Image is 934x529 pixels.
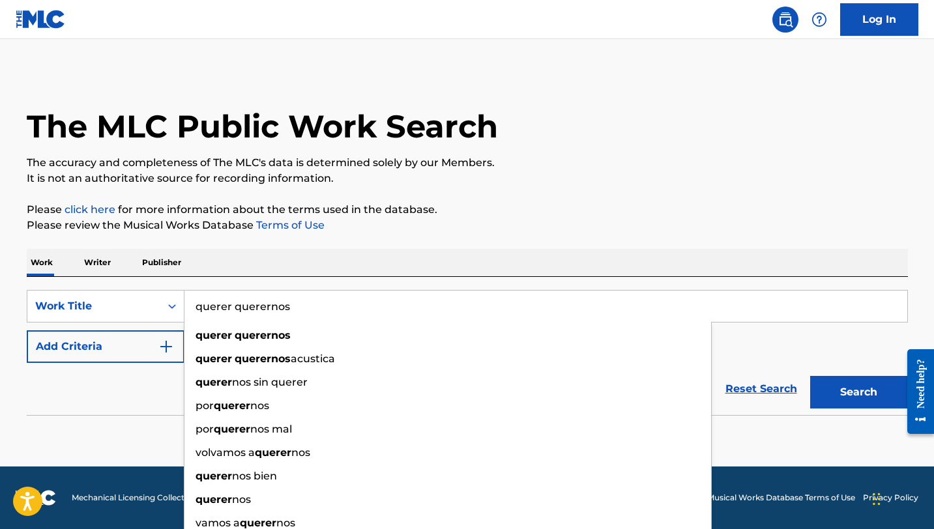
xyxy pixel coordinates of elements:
[719,375,804,403] a: Reset Search
[27,107,498,146] h1: The MLC Public Work Search
[158,339,174,354] img: 9d2ae6d4665cec9f34b9.svg
[138,249,185,276] p: Publisher
[27,218,908,233] p: Please review the Musical Works Database
[276,517,295,529] span: nos
[291,352,335,365] span: acustica
[869,466,934,529] iframe: Chat Widget
[863,492,918,504] a: Privacy Policy
[254,219,325,231] a: Terms of Use
[27,330,184,363] button: Add Criteria
[80,249,115,276] p: Writer
[196,470,232,482] strong: querer
[255,446,291,459] strong: querer
[840,3,918,36] a: Log In
[27,249,57,276] p: Work
[27,290,908,415] form: Search Form
[196,329,232,341] strong: querer
[291,446,310,459] span: nos
[72,492,223,504] span: Mechanical Licensing Collective © 2025
[196,517,240,529] span: vamos a
[196,399,214,412] span: por
[232,470,277,482] span: nos bien
[898,339,934,444] iframe: Resource Center
[232,493,251,506] span: nos
[707,492,855,504] a: Musical Works Database Terms of Use
[873,479,881,519] div: Drag
[232,376,308,388] span: nos sin querer
[811,12,827,27] img: help
[250,399,269,412] span: nos
[27,171,908,186] p: It is not an authoritative source for recording information.
[235,352,291,365] strong: querernos
[806,7,832,33] div: Help
[16,490,56,506] img: logo
[27,202,908,218] p: Please for more information about the terms used in the database.
[250,423,292,435] span: nos mal
[214,399,250,412] strong: querer
[196,376,232,388] strong: querer
[810,376,908,408] button: Search
[196,352,232,365] strong: querer
[240,517,276,529] strong: querer
[16,10,66,29] img: MLC Logo
[27,155,908,171] p: The accuracy and completeness of The MLC's data is determined solely by our Members.
[214,423,250,435] strong: querer
[772,7,798,33] a: Public Search
[196,423,214,435] span: por
[235,329,291,341] strong: querernos
[196,493,232,506] strong: querer
[65,203,115,216] a: click here
[35,298,153,314] div: Work Title
[196,446,255,459] span: volvamos a
[778,12,793,27] img: search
